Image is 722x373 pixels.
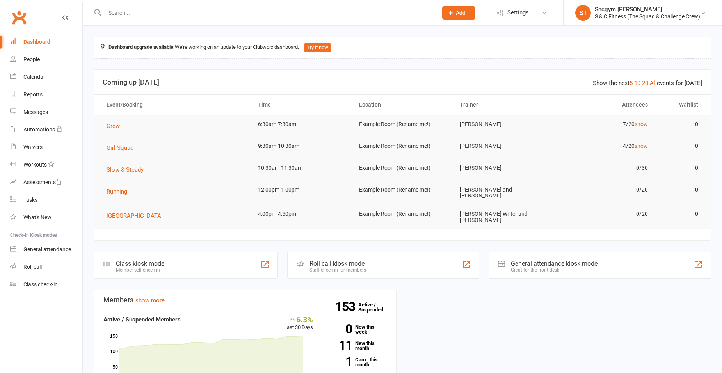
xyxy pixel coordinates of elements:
a: Messages [10,103,82,121]
div: Workouts [23,162,47,168]
td: 0 [655,205,705,223]
th: Trainer [453,95,554,115]
a: People [10,51,82,68]
td: 0/20 [554,181,655,199]
td: Example Room (Rename me!) [352,205,453,223]
strong: Dashboard upgrade available: [108,44,175,50]
div: General attendance [23,246,71,252]
div: What's New [23,214,52,220]
div: Dashboard [23,39,50,45]
div: ST [575,5,591,21]
td: Example Room (Rename me!) [352,159,453,177]
div: Great for the front desk [511,267,598,273]
a: Calendar [10,68,82,86]
strong: 0 [325,323,352,335]
a: 10 [634,80,640,87]
button: Running [107,187,133,196]
strong: Active / Suspended Members [103,316,181,323]
td: 7/20 [554,115,655,133]
td: 0/30 [554,159,655,177]
a: 153Active / Suspended [358,296,393,318]
button: Slow & Steady [107,165,149,174]
div: S & C Fitness (The Squad & Challenge Crew) [595,13,700,20]
span: [GEOGRAPHIC_DATA] [107,212,163,219]
th: Attendees [554,95,655,115]
div: Assessments [23,179,62,185]
a: Waivers [10,139,82,156]
a: 20 [642,80,648,87]
td: Example Room (Rename me!) [352,181,453,199]
button: [GEOGRAPHIC_DATA] [107,211,168,220]
td: Example Room (Rename me!) [352,115,453,133]
a: 0New this week [325,324,387,334]
div: Sncgym [PERSON_NAME] [595,6,700,13]
a: 5 [630,80,633,87]
a: Assessments [10,174,82,191]
a: All [650,80,657,87]
td: [PERSON_NAME] Writer and [PERSON_NAME] [453,205,554,229]
div: Roll call kiosk mode [309,260,366,267]
td: 9:30am-10:30am [251,137,352,155]
td: 10:30am-11:30am [251,159,352,177]
div: Tasks [23,197,37,203]
div: Staff check-in for members [309,267,366,273]
button: Try it now [304,43,331,52]
div: Show the next events for [DATE] [593,78,702,88]
strong: 1 [325,356,352,368]
a: show [635,143,648,149]
a: Roll call [10,258,82,276]
div: 6.3% [284,315,313,323]
a: show [635,121,648,127]
a: show more [135,297,165,304]
div: Roll call [23,264,42,270]
div: Last 30 Days [284,315,313,332]
th: Waitlist [655,95,705,115]
div: General attendance kiosk mode [511,260,598,267]
th: Event/Booking [100,95,251,115]
h3: Coming up [DATE] [103,78,702,86]
div: Member self check-in [116,267,164,273]
button: Girl Squad [107,143,139,153]
td: [PERSON_NAME] [453,159,554,177]
a: 11New this month [325,341,387,351]
td: 0 [655,137,705,155]
th: Time [251,95,352,115]
a: Class kiosk mode [10,276,82,293]
td: 12:00pm-1:00pm [251,181,352,199]
span: Add [456,10,466,16]
td: 0 [655,115,705,133]
div: We're working on an update to your Clubworx dashboard. [94,37,711,59]
td: 0 [655,159,705,177]
button: Crew [107,121,125,131]
div: Class check-in [23,281,58,288]
div: Reports [23,91,43,98]
button: Add [442,6,475,20]
td: 4:00pm-4:50pm [251,205,352,223]
td: [PERSON_NAME] [453,137,554,155]
strong: 153 [335,301,358,313]
td: 4/20 [554,137,655,155]
span: Running [107,188,127,195]
th: Location [352,95,453,115]
a: 1Canx. this month [325,357,387,367]
div: Class kiosk mode [116,260,164,267]
div: Automations [23,126,55,133]
span: Girl Squad [107,144,133,151]
a: Automations [10,121,82,139]
td: 0 [655,181,705,199]
a: General attendance kiosk mode [10,241,82,258]
td: 6:30am-7:30am [251,115,352,133]
a: Reports [10,86,82,103]
div: Calendar [23,74,45,80]
a: Workouts [10,156,82,174]
a: Dashboard [10,33,82,51]
span: Settings [507,4,529,21]
td: [PERSON_NAME] and [PERSON_NAME] [453,181,554,205]
a: Clubworx [9,8,29,27]
h3: Members [103,296,387,304]
div: Messages [23,109,48,115]
td: 0/20 [554,205,655,223]
div: People [23,56,40,62]
a: What's New [10,209,82,226]
td: Example Room (Rename me!) [352,137,453,155]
